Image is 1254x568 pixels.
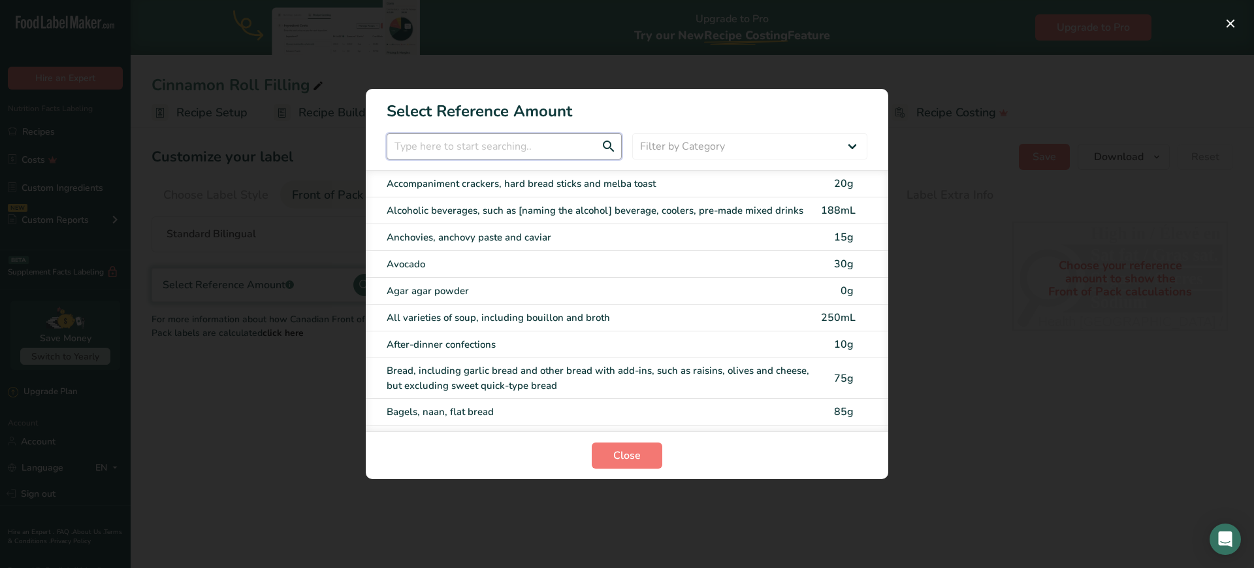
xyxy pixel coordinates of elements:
input: Type here to start searching.. [387,133,622,159]
div: Avocado [387,257,813,272]
div: Bagels, naan, flat bread [387,405,813,420]
div: Bread, including garlic bread and other bread with add-ins, such as raisins, olives and cheese, b... [387,363,813,393]
div: All varieties of soup, including bouillon and broth [387,310,813,326]
button: Close [592,443,662,469]
div: Alcoholic beverages, such as [naming the alcohol] beverage, coolers, pre-made mixed drinks [387,203,813,218]
div: Open Intercom Messenger [1210,524,1241,555]
span: Close [613,448,641,463]
span: 30g [834,257,854,271]
div: 250mL [821,310,856,326]
h1: Select Reference Amount [366,89,888,123]
div: Agar agar powder [387,284,813,299]
div: Brownies, dessert squares and bars [387,431,813,446]
div: 188mL [821,203,856,218]
div: Anchovies, anchovy paste and caviar [387,230,813,245]
div: After-dinner confections [387,337,813,352]
span: 15g [834,230,854,244]
span: 20g [834,176,854,191]
span: 10g [834,337,854,352]
div: Accompaniment crackers, hard bread sticks and melba toast [387,176,813,192]
span: 85g [834,405,854,419]
span: 0g [841,284,854,298]
span: 75g [834,371,854,386]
